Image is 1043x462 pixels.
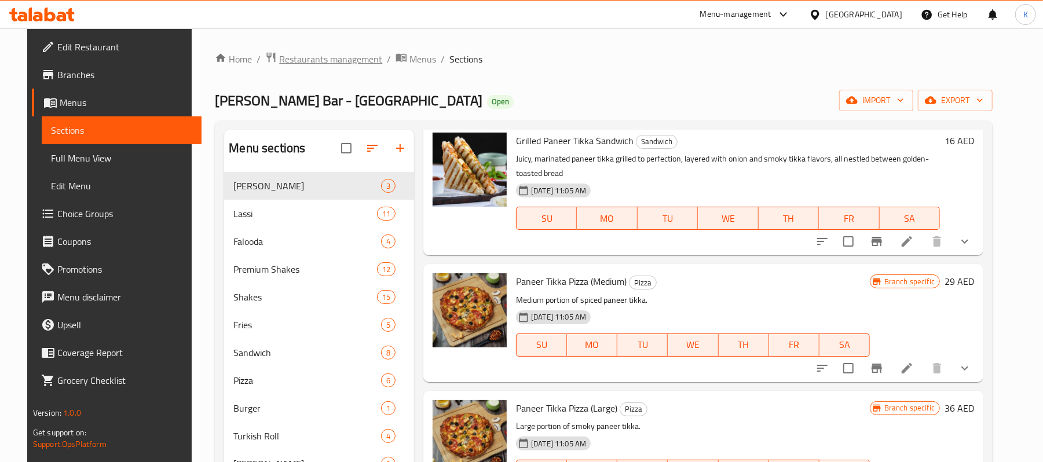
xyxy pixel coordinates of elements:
[378,292,395,303] span: 15
[945,133,974,149] h6: 16 AED
[516,293,870,307] p: Medium portion of spiced paneer tikka.
[32,366,202,394] a: Grocery Checklist
[257,52,261,66] li: /
[42,144,202,172] a: Full Menu View
[224,394,414,422] div: Burger1
[57,207,192,221] span: Choice Groups
[32,339,202,366] a: Coverage Report
[381,318,396,332] div: items
[819,333,870,357] button: SA
[63,405,81,420] span: 1.0.0
[42,172,202,200] a: Edit Menu
[958,234,972,248] svg: Show Choices
[233,262,376,276] span: Premium Shakes
[51,123,192,137] span: Sections
[57,346,192,360] span: Coverage Report
[215,52,252,66] a: Home
[33,425,86,440] span: Get support on:
[487,97,514,107] span: Open
[516,207,577,230] button: SU
[577,207,637,230] button: MO
[378,264,395,275] span: 12
[233,346,381,360] span: Sandwich
[702,210,753,227] span: WE
[409,52,436,66] span: Menus
[224,228,414,255] div: Falooda4
[763,210,814,227] span: TH
[57,290,192,304] span: Menu disclaimer
[672,336,713,353] span: WE
[526,438,591,449] span: [DATE] 11:05 AM
[848,93,904,108] span: import
[824,336,865,353] span: SA
[382,181,395,192] span: 3
[233,179,381,193] span: [PERSON_NAME]
[32,283,202,311] a: Menu disclaimer
[224,200,414,228] div: Lassi11
[719,333,769,357] button: TH
[381,346,396,360] div: items
[233,401,381,415] span: Burger
[620,402,647,416] div: Pizza
[57,234,192,248] span: Coupons
[636,135,678,149] div: Sandwich
[233,373,381,387] span: Pizza
[381,179,396,193] div: items
[32,89,202,116] a: Menus
[33,437,107,452] a: Support.OpsPlatform
[516,333,567,357] button: SU
[945,273,974,289] h6: 29 AED
[32,228,202,255] a: Coupons
[516,273,627,290] span: Paneer Tikka Pizza (Medium)
[433,133,507,207] img: Grilled Paneer Tikka Sandwich
[700,8,771,21] div: Menu-management
[526,311,591,322] span: [DATE] 11:05 AM
[826,8,902,21] div: [GEOGRAPHIC_DATA]
[723,336,764,353] span: TH
[572,336,613,353] span: MO
[229,140,305,157] h2: Menu sections
[381,234,396,248] div: items
[900,361,914,375] a: Edit menu item
[516,419,870,434] p: Large portion of smoky paneer tikka.
[57,40,192,54] span: Edit Restaurant
[57,262,192,276] span: Promotions
[279,52,382,66] span: Restaurants management
[927,93,983,108] span: export
[215,52,993,67] nav: breadcrumb
[441,52,445,66] li: /
[638,207,698,230] button: TU
[836,229,861,254] span: Select to update
[233,290,376,304] span: Shakes
[382,347,395,358] span: 8
[923,354,951,382] button: delete
[382,403,395,414] span: 1
[224,172,414,200] div: [PERSON_NAME]3
[32,33,202,61] a: Edit Restaurant
[51,151,192,165] span: Full Menu View
[382,431,395,442] span: 4
[378,208,395,219] span: 11
[358,134,386,162] span: Sort sections
[620,402,647,416] span: Pizza
[759,207,819,230] button: TH
[630,276,656,289] span: Pizza
[945,400,974,416] h6: 36 AED
[224,283,414,311] div: Shakes15
[567,333,617,357] button: MO
[900,234,914,248] a: Edit menu item
[224,422,414,450] div: Turkish Roll4
[233,318,381,332] span: Fries
[880,207,940,230] button: SA
[819,207,879,230] button: FR
[449,52,482,66] span: Sections
[884,210,935,227] span: SA
[42,116,202,144] a: Sections
[824,210,874,227] span: FR
[382,320,395,331] span: 5
[224,255,414,283] div: Premium Shakes12
[774,336,815,353] span: FR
